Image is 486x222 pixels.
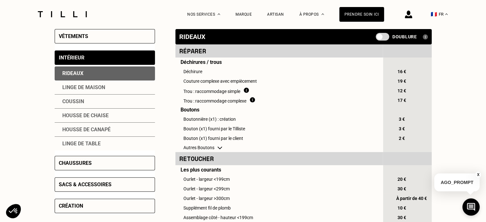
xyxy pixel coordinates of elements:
td: Bouton (x1) fourni par le Tilliste [175,124,382,134]
a: Prendre soin ici [339,7,384,22]
div: Création [59,203,83,209]
img: Menu déroulant à propos [321,13,324,15]
td: Supplément fil de plomb [175,203,382,213]
td: Bouton (x1) fourni par le client [175,134,382,143]
span: 🇫🇷 [431,11,437,17]
td: Déchirure [175,67,382,76]
div: Chaussures [59,160,92,166]
span: 2 € [396,136,408,141]
td: Ourlet - largeur <199cm [175,174,382,184]
button: X [475,171,481,178]
td: Ourlet - largeur <299cm [175,184,382,194]
p: AGO_PROMPT [434,173,480,191]
td: Retoucher [175,152,382,165]
span: À partir de 40 € [396,196,427,201]
span: 20 € [396,177,408,182]
div: Housse de chaise [55,109,155,123]
span: 10 € [396,205,408,211]
span: 30 € [396,186,408,191]
span: 12 € [396,88,408,93]
div: Vêtements [59,33,88,39]
div: Linge de table [55,137,155,150]
span: 17 € [396,98,408,103]
span: 19 € [396,79,408,84]
td: Trou : raccommodage complexe [175,96,382,105]
div: Rideaux [179,33,205,41]
div: Réparer [179,46,378,56]
a: Artisan [267,12,284,17]
div: Rideaux [55,66,155,80]
div: Sacs & accessoires [59,181,112,188]
td: Les plus courants [175,165,382,174]
td: Trou : raccommodage simple [175,86,382,96]
span: 3 € [396,126,408,131]
td: Boutonnière (x1) : création [175,114,382,124]
img: Menu déroulant [218,13,220,15]
td: Autres Boutons [175,143,382,152]
span: 16 € [396,69,408,74]
span: 3 € [396,117,408,122]
div: Intérieur [59,55,84,61]
img: icône connexion [405,11,412,18]
img: menu déroulant [445,13,448,15]
a: Marque [235,12,252,17]
span: Doublure [392,34,417,39]
td: Déchirures / trous [175,57,382,67]
img: Logo du service de couturière Tilli [35,11,89,17]
td: Ourlet - largeur >300cm [175,194,382,203]
img: chevron [218,147,222,149]
div: Housse de canapé [55,123,155,137]
td: Couture complexe avec empiècement [175,76,382,86]
td: Boutons [175,105,382,114]
span: 30 € [396,215,408,220]
img: Qu'est ce que le raccommodage ? [250,97,255,103]
div: Linge de maison [55,80,155,95]
img: Qu'est ce que le raccommodage ? [244,88,249,93]
img: Qu'est ce qu'une doublure ? [423,34,428,40]
div: Coussin [55,95,155,109]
